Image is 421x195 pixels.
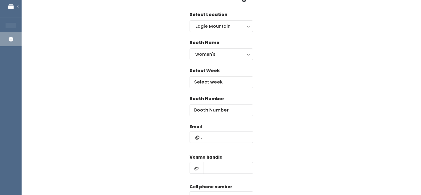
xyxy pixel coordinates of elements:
[195,51,247,58] div: women's
[190,124,202,130] label: Email
[190,76,253,88] input: Select week
[190,20,253,32] button: Eagle Mountain
[190,67,220,74] label: Select Week
[195,23,247,30] div: Eagle Mountain
[190,48,253,60] button: women's
[190,95,224,102] label: Booth Number
[190,131,253,143] input: @ .
[190,104,253,116] input: Booth Number
[190,39,219,46] label: Booth Name
[190,184,232,190] label: Cell phone number
[190,11,227,18] label: Select Location
[190,162,203,174] span: @
[190,154,222,160] label: Venmo handle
